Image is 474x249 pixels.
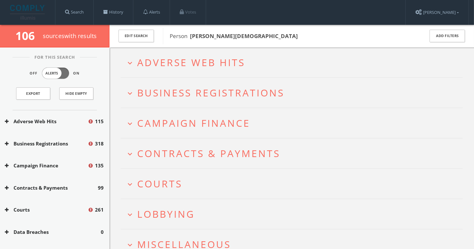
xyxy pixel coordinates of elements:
i: expand_more [126,150,134,158]
span: Off [30,71,38,76]
b: [PERSON_NAME][DEMOGRAPHIC_DATA] [190,32,298,40]
span: 106 [15,28,40,43]
span: Campaign Finance [137,116,250,130]
img: illumis [10,5,46,20]
button: Edit Search [118,30,154,42]
button: expand_moreBusiness Registrations [126,87,463,98]
button: Courts [5,206,88,214]
button: expand_moreCourts [126,178,463,189]
span: Lobbying [137,207,195,221]
span: On [73,71,80,76]
button: Hide Empty [59,87,93,100]
button: Business Registrations [5,140,88,147]
span: 261 [95,206,104,214]
button: Data Breaches [5,228,101,236]
span: Courts [137,177,182,190]
span: 115 [95,118,104,125]
span: For This Search [30,54,80,61]
span: 99 [98,184,104,192]
button: Contracts & Payments [5,184,98,192]
i: expand_more [126,89,134,98]
i: expand_more [126,119,134,128]
i: expand_more [126,59,134,67]
button: Adverse Web Hits [5,118,88,125]
button: Add Filters [430,30,465,42]
span: source s with results [43,32,97,40]
button: expand_moreLobbying [126,209,463,219]
i: expand_more [126,210,134,219]
span: Adverse Web Hits [137,56,245,69]
button: expand_moreCampaign Finance [126,118,463,128]
span: Person [170,32,298,40]
span: 318 [95,140,104,147]
span: Business Registrations [137,86,284,99]
button: Campaign Finance [5,162,88,169]
button: expand_moreAdverse Web Hits [126,57,463,68]
i: expand_more [126,180,134,189]
span: 135 [95,162,104,169]
span: 0 [101,228,104,236]
span: Contracts & Payments [137,147,280,160]
a: Export [16,87,50,100]
button: expand_moreContracts & Payments [126,148,463,159]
